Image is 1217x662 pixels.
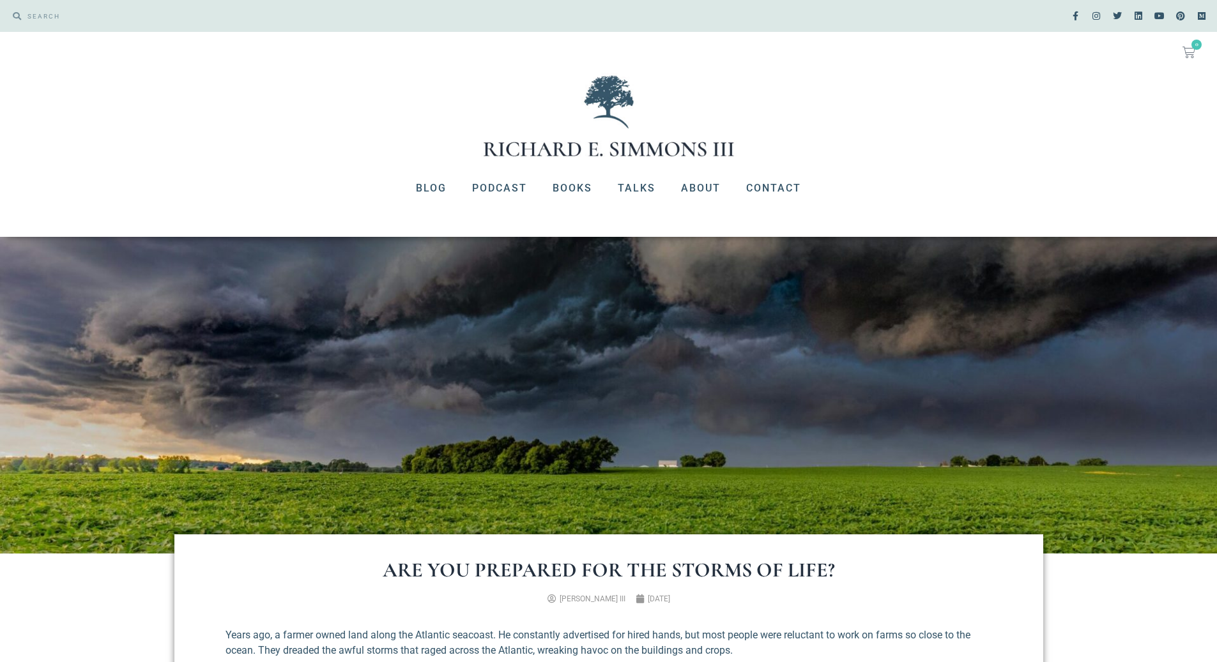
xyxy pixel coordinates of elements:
[226,560,992,580] h1: Are You Prepared for the Storms of Life?
[648,594,670,603] time: [DATE]
[560,594,625,603] span: [PERSON_NAME] III
[1167,38,1211,66] a: 0
[636,593,670,605] a: [DATE]
[733,172,814,205] a: Contact
[459,172,540,205] a: Podcast
[540,172,605,205] a: Books
[403,172,459,205] a: Blog
[21,6,602,26] input: SEARCH
[668,172,733,205] a: About
[605,172,668,205] a: Talks
[1191,40,1202,50] span: 0
[226,628,992,658] p: Years ago, a farmer owned land along the Atlantic seacoast. He constantly advertised for hired ha...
